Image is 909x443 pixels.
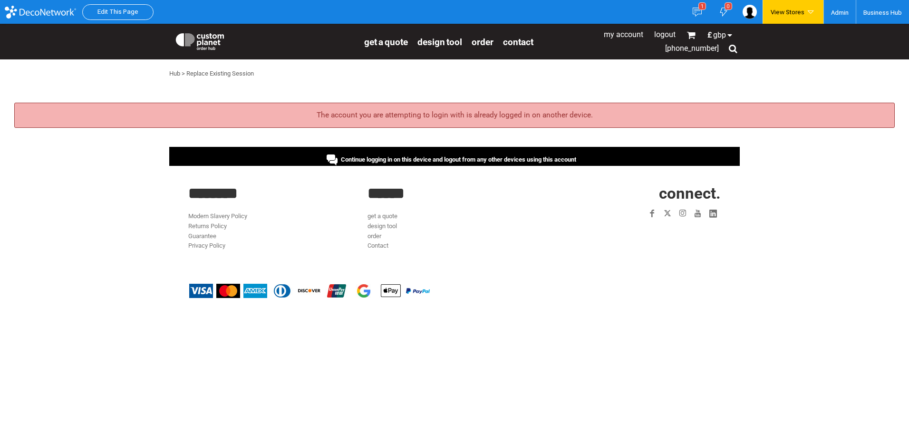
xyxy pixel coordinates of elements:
[14,103,895,128] div: The account you are attempting to login with is already logged in on another device.
[174,31,226,50] img: Custom Planet
[325,284,348,298] img: China UnionPay
[417,36,462,47] a: design tool
[503,36,533,47] a: Contact
[367,232,381,240] a: order
[665,44,719,53] span: [PHONE_NUMBER]
[604,30,643,39] a: My Account
[472,37,493,48] span: order
[243,284,267,298] img: American Express
[352,284,376,298] img: Google Pay
[188,242,225,249] a: Privacy Policy
[698,2,706,10] div: 1
[216,284,240,298] img: Mastercard
[188,232,216,240] a: Guarantee
[654,30,676,39] a: Logout
[169,70,180,77] a: Hub
[367,212,397,220] a: get a quote
[364,37,408,48] span: get a quote
[725,2,732,10] div: 0
[367,242,388,249] a: Contact
[186,69,254,79] div: Replace Existing Session
[707,31,713,39] span: £
[271,284,294,298] img: Diners Club
[367,222,397,230] a: design tool
[188,222,227,230] a: Returns Policy
[547,185,721,201] h2: CONNECT.
[188,212,247,220] a: Modern Slavery Policy
[472,36,493,47] a: order
[97,8,138,15] a: Edit This Page
[169,26,359,55] a: Custom Planet
[406,288,430,294] img: PayPal
[341,156,576,163] span: Continue logging in on this device and logout from any other devices using this account
[503,37,533,48] span: Contact
[590,227,721,238] iframe: Customer reviews powered by Trustpilot
[379,284,403,298] img: Apple Pay
[189,284,213,298] img: Visa
[364,36,408,47] a: get a quote
[417,37,462,48] span: design tool
[182,69,185,79] div: >
[713,31,726,39] span: GBP
[298,284,321,298] img: Discover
